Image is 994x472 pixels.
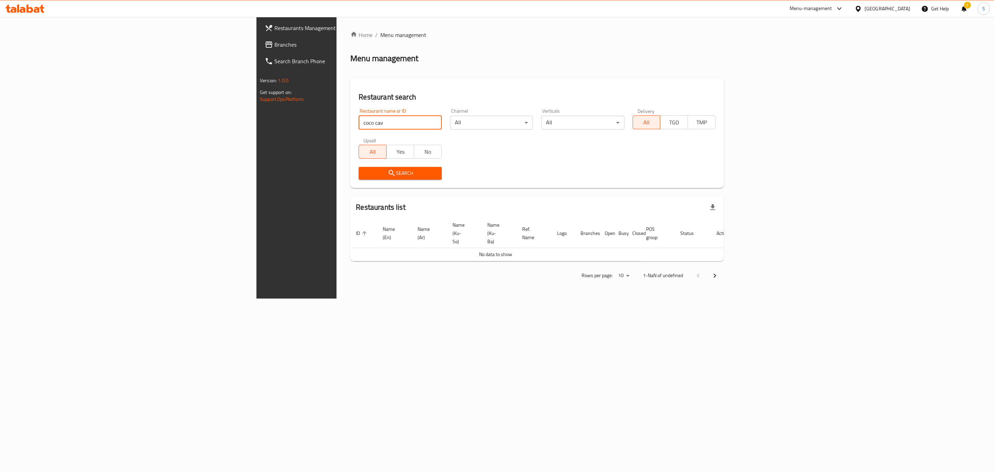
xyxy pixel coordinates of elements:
[356,229,369,237] span: ID
[260,76,277,85] span: Version:
[417,147,439,157] span: No
[711,219,735,248] th: Action
[386,145,414,159] button: Yes
[691,117,713,128] span: TMP
[646,225,666,242] span: POS group
[613,219,627,248] th: Busy
[615,271,632,281] div: Rows per page:
[259,53,422,69] a: Search Branch Phone
[479,250,512,259] span: No data to show
[522,225,543,242] span: Ref. Name
[260,88,292,97] span: Get support on:
[274,57,417,65] span: Search Branch Phone
[865,5,910,12] div: [GEOGRAPHIC_DATA]
[259,20,422,36] a: Restaurants Management
[688,115,715,129] button: TMP
[383,225,404,242] span: Name (En)
[663,117,685,128] span: TGO
[274,24,417,32] span: Restaurants Management
[636,117,658,128] span: All
[599,219,613,248] th: Open
[637,108,655,113] label: Delivery
[414,145,442,159] button: No
[982,5,985,12] span: S
[452,221,474,246] span: Name (Ku-So)
[418,225,439,242] span: Name (Ar)
[575,219,599,248] th: Branches
[704,199,721,216] div: Export file
[706,267,723,284] button: Next page
[680,229,703,237] span: Status
[582,271,613,280] p: Rows per page:
[359,116,441,130] input: Search for restaurant name or ID..
[541,116,624,130] div: All
[278,76,289,85] span: 1.0.0
[487,221,508,246] span: Name (Ku-Ba)
[790,4,832,13] div: Menu-management
[660,115,688,129] button: TGO
[389,147,411,157] span: Yes
[350,219,735,261] table: enhanced table
[362,147,384,157] span: All
[450,116,533,130] div: All
[364,169,436,178] span: Search
[359,145,387,159] button: All
[359,92,715,102] h2: Restaurant search
[260,95,304,104] a: Support.OpsPlatform
[633,115,661,129] button: All
[363,138,376,143] label: Upsell
[356,202,405,213] h2: Restaurants list
[359,167,441,180] button: Search
[259,36,422,53] a: Branches
[274,40,417,49] span: Branches
[627,219,641,248] th: Closed
[350,31,724,39] nav: breadcrumb
[643,271,683,280] p: 1-NaN of undefined
[552,219,575,248] th: Logo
